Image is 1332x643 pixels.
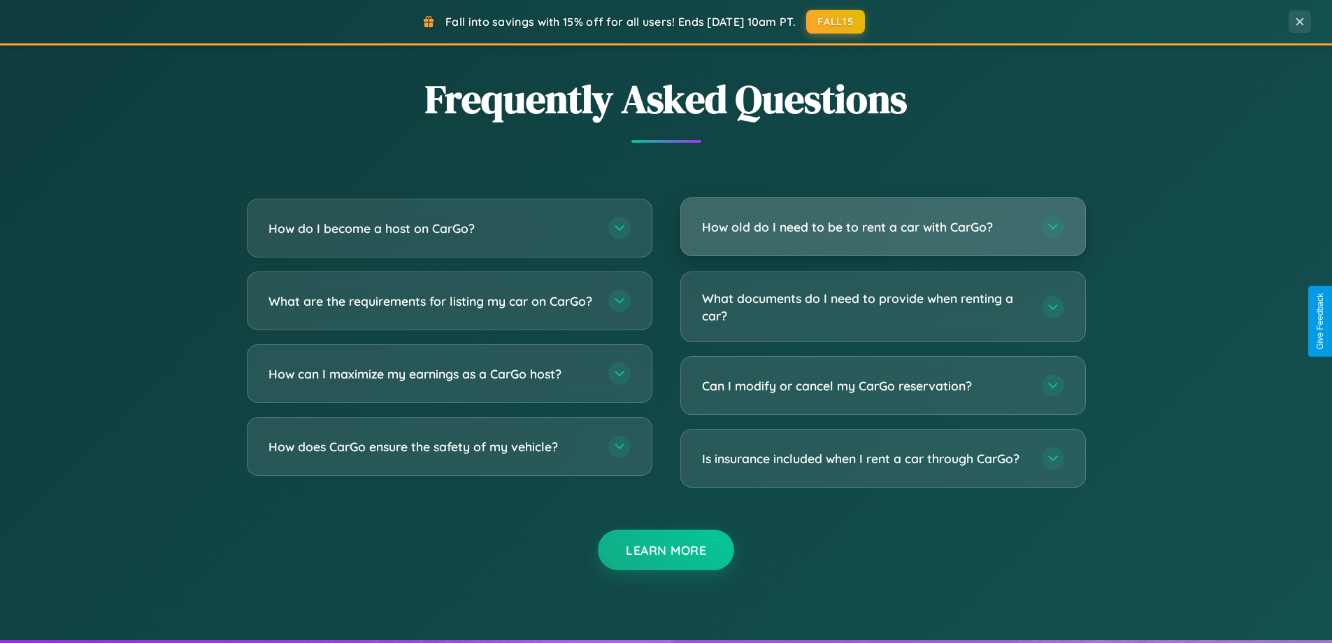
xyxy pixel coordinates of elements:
span: Fall into savings with 15% off for all users! Ends [DATE] 10am PT. [445,15,796,29]
h3: How do I become a host on CarGo? [268,220,594,237]
div: Give Feedback [1315,293,1325,350]
button: FALL15 [806,10,865,34]
h2: Frequently Asked Questions [247,72,1086,126]
h3: What documents do I need to provide when renting a car? [702,290,1028,324]
h3: Can I modify or cancel my CarGo reservation? [702,377,1028,395]
h3: How does CarGo ensure the safety of my vehicle? [268,438,594,455]
h3: How old do I need to be to rent a car with CarGo? [702,218,1028,236]
h3: How can I maximize my earnings as a CarGo host? [268,365,594,383]
h3: Is insurance included when I rent a car through CarGo? [702,450,1028,467]
button: Learn More [598,530,734,570]
h3: What are the requirements for listing my car on CarGo? [268,292,594,310]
